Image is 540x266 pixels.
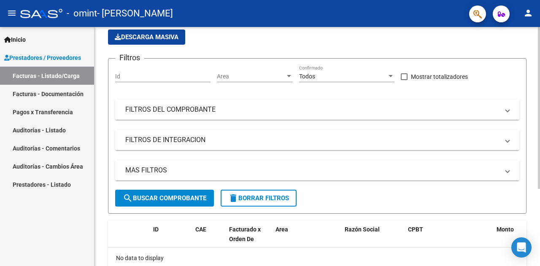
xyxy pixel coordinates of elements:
span: Inicio [4,35,26,44]
button: Buscar Comprobante [115,190,214,207]
span: Area [275,226,288,233]
mat-icon: menu [7,8,17,18]
span: CPBT [408,226,423,233]
datatable-header-cell: Razón Social [341,220,405,258]
span: Area [217,73,285,80]
span: ID [153,226,159,233]
datatable-header-cell: CAE [192,220,226,258]
h3: Filtros [115,52,144,64]
mat-panel-title: FILTROS DEL COMPROBANTE [125,105,499,114]
mat-icon: delete [228,193,238,203]
app-download-masive: Descarga masiva de comprobantes (adjuntos) [108,30,185,45]
mat-panel-title: MAS FILTROS [125,166,499,175]
datatable-header-cell: Area [272,220,329,258]
span: Facturado x Orden De [229,226,261,242]
datatable-header-cell: ID [150,220,192,258]
span: Buscar Comprobante [123,194,206,202]
span: Borrar Filtros [228,194,289,202]
mat-expansion-panel-header: FILTROS DE INTEGRACION [115,130,519,150]
mat-expansion-panel-header: MAS FILTROS [115,160,519,180]
button: Descarga Masiva [108,30,185,45]
mat-icon: person [523,8,533,18]
datatable-header-cell: Facturado x Orden De [226,220,272,258]
span: Mostrar totalizadores [411,72,468,82]
mat-expansion-panel-header: FILTROS DEL COMPROBANTE [115,99,519,120]
datatable-header-cell: CPBT [405,220,493,258]
button: Borrar Filtros [221,190,297,207]
span: - [PERSON_NAME] [97,4,173,23]
mat-panel-title: FILTROS DE INTEGRACION [125,135,499,145]
span: Razón Social [345,226,380,233]
span: - omint [67,4,97,23]
span: Monto [497,226,514,233]
mat-icon: search [123,193,133,203]
div: Open Intercom Messenger [511,237,532,258]
span: Todos [299,73,315,80]
span: Prestadores / Proveedores [4,53,81,62]
span: Descarga Masiva [115,33,178,41]
span: CAE [195,226,206,233]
